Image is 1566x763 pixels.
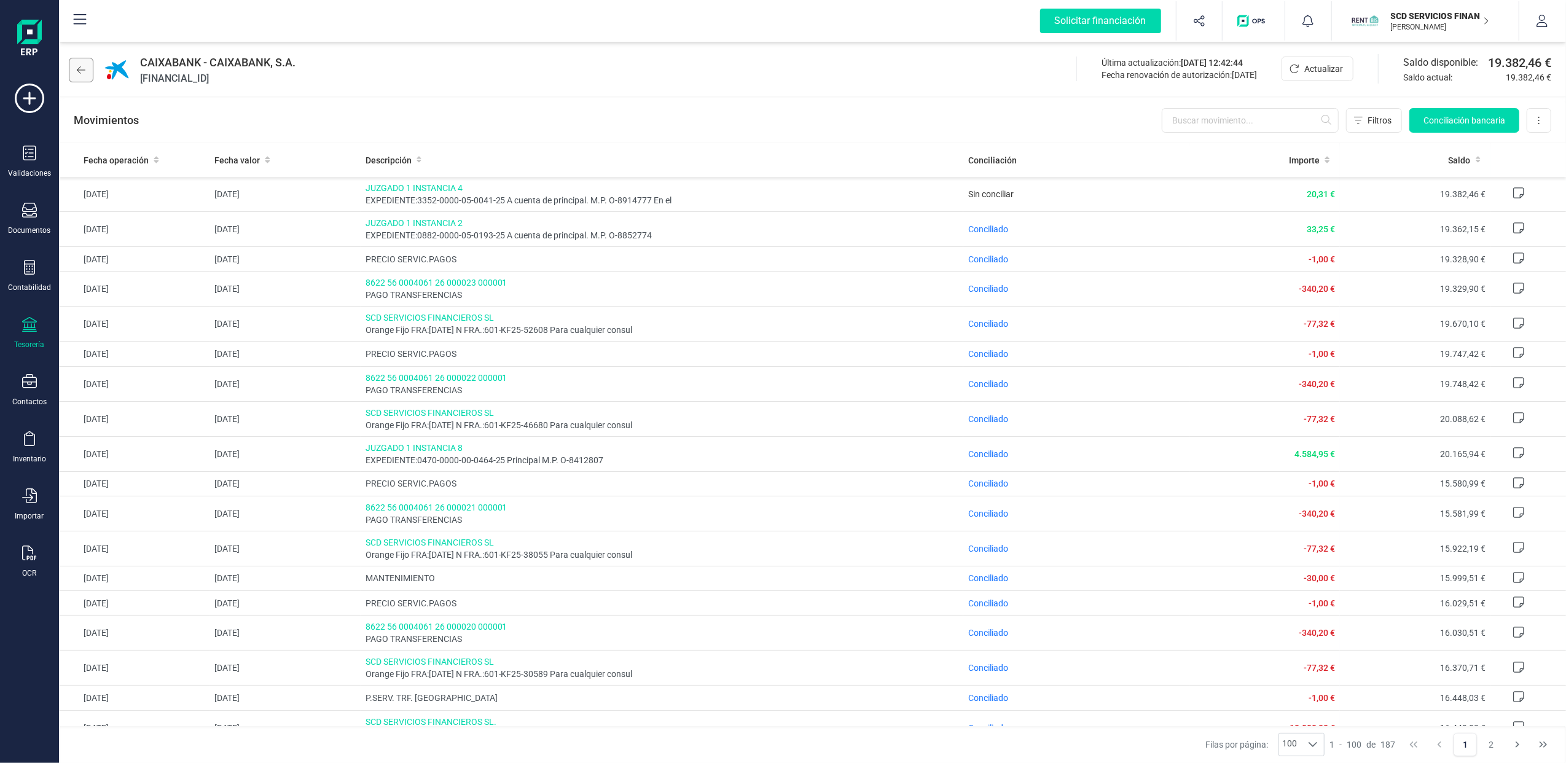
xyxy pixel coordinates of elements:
span: Descripción [366,154,412,166]
span: JUZGADO 1 INSTANCIA 8 [366,442,958,454]
span: JUZGADO 1 INSTANCIA 2 [366,217,958,229]
div: Inventario [13,454,46,464]
span: 8622 56 0004061 26 000021 000001 [366,501,958,514]
td: [DATE] [59,471,209,496]
span: PRECIO SERVIC.PAGOS [366,477,958,490]
button: Last Page [1532,733,1555,756]
span: Conciliado [968,414,1008,424]
span: [DATE] [1232,70,1257,80]
td: [DATE] [209,342,360,366]
span: -1,00 € [1309,693,1335,703]
span: Saldo [1449,154,1471,166]
td: [DATE] [209,710,360,745]
span: PAGO TRANSFERENCIAS [366,514,958,526]
span: -1,00 € [1309,598,1335,608]
span: de [1366,738,1376,751]
span: Orange Fijo FRA:[DATE] N FRA.:601-KF25-38055 Para cualquier consul [366,549,958,561]
span: Conciliado [968,723,1008,733]
span: Saldo actual: [1403,71,1501,84]
button: Logo de OPS [1230,1,1277,41]
span: -1,00 € [1309,349,1335,359]
td: 15.922,19 € [1340,531,1490,566]
div: - [1329,738,1395,751]
span: Conciliado [968,479,1008,488]
span: -77,32 € [1304,663,1335,673]
span: Saldo disponible: [1403,55,1483,70]
img: Logo Finanedi [17,20,42,59]
span: Conciliado [968,598,1008,608]
span: Fecha valor [214,154,260,166]
td: 15.999,51 € [1340,566,1490,590]
td: 19.747,42 € [1340,342,1490,366]
div: Solicitar financiación [1040,9,1161,33]
span: SCD SERVICIOS FINANCIEROS SL [366,407,958,419]
td: [DATE] [59,177,209,212]
span: Conciliación [968,154,1017,166]
button: Page 2 [1479,733,1503,756]
td: [DATE] [209,591,360,616]
td: 16.030,51 € [1340,616,1490,651]
td: [DATE] [209,272,360,307]
span: JUZGADO 1 INSTANCIA 4 [366,182,958,194]
td: 16.370,71 € [1340,651,1490,686]
td: [DATE] [59,591,209,616]
span: Conciliado [968,284,1008,294]
span: -77,32 € [1304,544,1335,554]
span: 1 [1329,738,1334,751]
td: 20.088,62 € [1340,401,1490,436]
img: Logo de OPS [1237,15,1270,27]
span: -1,00 € [1309,479,1335,488]
span: EXPEDIENTE:3352-0000-05-0041-25 A cuenta de principal. M.P. O-8914777 En el [366,194,958,206]
div: Validaciones [8,168,51,178]
div: Fecha renovación de autorización: [1102,69,1257,81]
span: -10.000,00 € [1286,723,1335,733]
td: [DATE] [59,566,209,590]
span: Conciliado [968,379,1008,389]
td: [DATE] [209,471,360,496]
span: -340,20 € [1299,284,1335,294]
span: -77,32 € [1304,319,1335,329]
td: 19.328,90 € [1340,247,1490,272]
span: Orange Fijo FRA:[DATE] N FRA.:601-KF25-46680 Para cualquier consul [366,419,958,431]
span: SCD SERVICIOS FINANCIEROS SL [366,655,958,668]
span: Conciliado [968,319,1008,329]
td: [DATE] [59,651,209,686]
td: [DATE] [59,616,209,651]
button: Previous Page [1428,733,1451,756]
p: SCD SERVICIOS FINANCIEROS SL [1391,10,1489,22]
td: [DATE] [59,710,209,745]
p: Movimientos [74,112,139,129]
button: Filtros [1346,108,1402,133]
span: [DATE] 12:42:44 [1181,58,1243,68]
div: Filas por página: [1206,733,1325,756]
td: [DATE] [209,496,360,531]
span: PAGO TRANSFERENCIAS [366,633,958,645]
span: 100 [1347,738,1361,751]
td: [DATE] [59,307,209,342]
span: PAGO TRANSFERENCIAS [366,384,958,396]
span: P.SERV. TRF. [GEOGRAPHIC_DATA] [366,692,958,704]
span: Conciliado [968,573,1008,583]
button: SCSCD SERVICIOS FINANCIEROS SL[PERSON_NAME] [1347,1,1504,41]
td: 19.382,46 € [1340,177,1490,212]
td: [DATE] [59,342,209,366]
span: -30,00 € [1304,573,1335,583]
span: SCD SERVICIOS FINANCIEROS SL [366,536,958,549]
span: SCD SERVICIOS FINANCIEROS SL [366,311,958,324]
div: Última actualización: [1102,57,1257,69]
td: 19.748,42 € [1340,366,1490,401]
td: [DATE] [209,566,360,590]
span: Conciliado [968,663,1008,673]
td: [DATE] [209,436,360,471]
input: Buscar movimiento... [1162,108,1339,133]
td: [DATE] [59,686,209,710]
td: 16.448,03 € [1340,686,1490,710]
td: 16.449,03 € [1340,710,1490,745]
span: Orange Fijo FRA:[DATE] N FRA.:601-KF25-30589 Para cualquier consul [366,668,958,680]
td: [DATE] [59,366,209,401]
td: [DATE] [209,401,360,436]
td: 16.029,51 € [1340,591,1490,616]
td: [DATE] [59,401,209,436]
td: [DATE] [59,212,209,247]
span: 187 [1380,738,1395,751]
